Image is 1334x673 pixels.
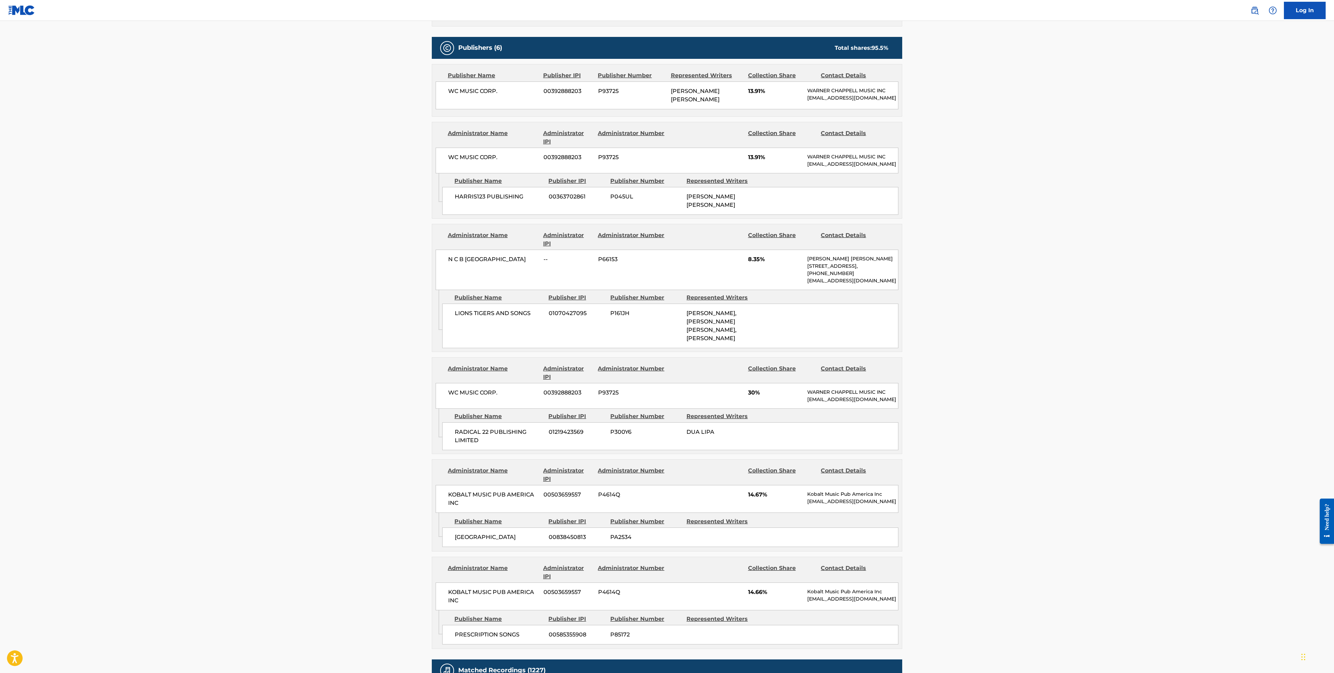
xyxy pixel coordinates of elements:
[448,491,538,507] span: KOBALT MUSIC PUB AMERICA INC
[598,564,665,581] div: Administrator Number
[443,44,451,52] img: Publishers
[598,588,666,596] span: P4614Q
[548,294,605,302] div: Publisher IPI
[821,71,888,80] div: Contact Details
[1284,2,1326,19] a: Log In
[686,615,757,623] div: Represented Writers
[807,255,898,263] p: [PERSON_NAME] [PERSON_NAME]
[821,129,888,146] div: Contact Details
[548,615,605,623] div: Publisher IPI
[1299,640,1334,673] iframe: Chat Widget
[807,389,898,396] p: WARNER CHAPPELL MUSIC INC
[549,631,605,639] span: 00585355908
[1250,6,1259,15] img: search
[543,231,593,248] div: Administrator IPI
[610,412,681,421] div: Publisher Number
[686,310,737,342] span: [PERSON_NAME], [PERSON_NAME] [PERSON_NAME], [PERSON_NAME]
[454,517,543,526] div: Publisher Name
[748,365,816,381] div: Collection Share
[549,193,605,201] span: 00363702861
[598,129,665,146] div: Administrator Number
[454,615,543,623] div: Publisher Name
[549,533,605,541] span: 00838450813
[448,588,538,605] span: KOBALT MUSIC PUB AMERICA INC
[748,491,802,499] span: 14.67%
[448,389,538,397] span: WC MUSIC CORP.
[686,177,757,185] div: Represented Writers
[821,467,888,483] div: Contact Details
[807,270,898,277] p: [PHONE_NUMBER]
[807,491,898,498] p: Kobalt Music Pub America Inc
[686,429,714,435] span: DUA LIPA
[448,564,538,581] div: Administrator Name
[686,193,735,208] span: [PERSON_NAME] [PERSON_NAME]
[543,491,593,499] span: 00503659557
[448,467,538,483] div: Administrator Name
[748,71,816,80] div: Collection Share
[543,71,593,80] div: Publisher IPI
[610,517,681,526] div: Publisher Number
[748,467,816,483] div: Collection Share
[448,153,538,162] span: WC MUSIC CORP.
[448,231,538,248] div: Administrator Name
[686,517,757,526] div: Represented Writers
[598,365,665,381] div: Administrator Number
[610,309,681,318] span: P161JH
[610,615,681,623] div: Publisher Number
[748,129,816,146] div: Collection Share
[448,71,538,80] div: Publisher Name
[748,588,802,596] span: 14.66%
[807,94,898,102] p: [EMAIL_ADDRESS][DOMAIN_NAME]
[748,231,816,248] div: Collection Share
[807,263,898,270] p: [STREET_ADDRESS],
[598,87,666,95] span: P93725
[686,294,757,302] div: Represented Writers
[548,412,605,421] div: Publisher IPI
[448,255,538,264] span: N C B [GEOGRAPHIC_DATA]
[598,71,665,80] div: Publisher Number
[1248,3,1262,17] a: Public Search
[543,365,593,381] div: Administrator IPI
[610,533,681,541] span: PA2534
[610,428,681,436] span: P300Y6
[807,277,898,284] p: [EMAIL_ADDRESS][DOMAIN_NAME]
[671,88,720,103] span: [PERSON_NAME] [PERSON_NAME]
[455,533,543,541] span: [GEOGRAPHIC_DATA]
[671,71,743,80] div: Represented Writers
[748,564,816,581] div: Collection Share
[543,129,593,146] div: Administrator IPI
[543,389,593,397] span: 00392888203
[548,177,605,185] div: Publisher IPI
[598,255,666,264] span: P66153
[598,389,666,397] span: P93725
[543,87,593,95] span: 00392888203
[454,177,543,185] div: Publisher Name
[8,5,35,15] img: MLC Logo
[807,87,898,94] p: WARNER CHAPPELL MUSIC INC
[835,44,888,52] div: Total shares:
[598,153,666,162] span: P93725
[543,255,593,264] span: --
[748,153,802,162] span: 13.91%
[448,129,538,146] div: Administrator Name
[543,467,593,483] div: Administrator IPI
[872,45,888,51] span: 95.5 %
[610,294,681,302] div: Publisher Number
[543,153,593,162] span: 00392888203
[1315,493,1334,549] iframe: Resource Center
[454,412,543,421] div: Publisher Name
[455,428,543,445] span: RADICAL 22 PUBLISHING LIMITED
[548,517,605,526] div: Publisher IPI
[543,588,593,596] span: 00503659557
[549,428,605,436] span: 01219423569
[448,365,538,381] div: Administrator Name
[610,193,681,201] span: P045UL
[821,231,888,248] div: Contact Details
[1266,3,1280,17] div: Help
[1301,647,1305,667] div: Drag
[807,396,898,403] p: [EMAIL_ADDRESS][DOMAIN_NAME]
[549,309,605,318] span: 01070427095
